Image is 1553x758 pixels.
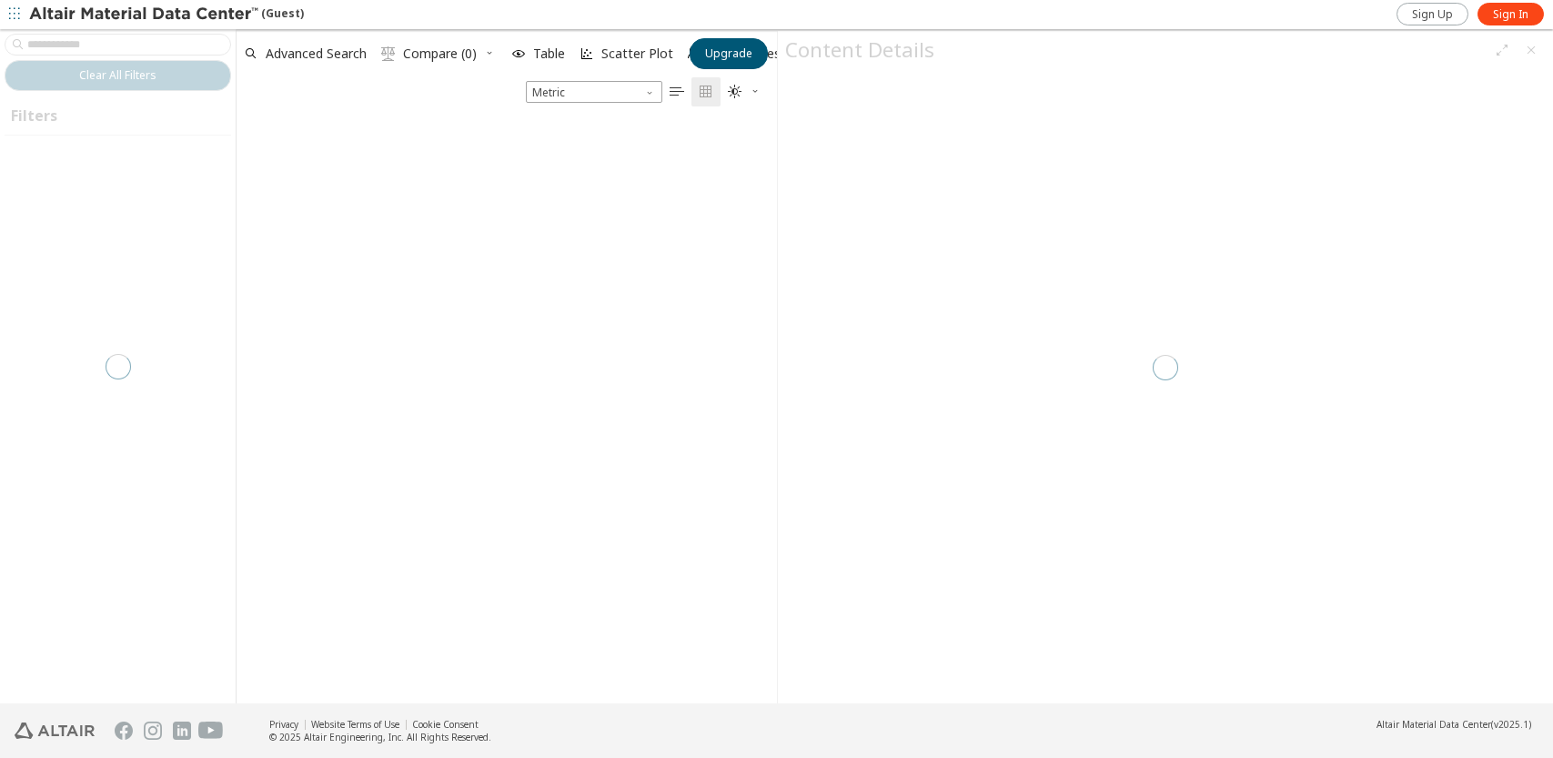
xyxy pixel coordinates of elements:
[269,731,491,743] div: © 2025 Altair Engineering, Inc. All Rights Reserved.
[381,46,396,61] i: 
[412,718,479,731] a: Cookie Consent
[29,5,261,24] img: Altair Material Data Center
[699,85,713,99] i: 
[721,77,768,106] button: Theme
[269,718,298,731] a: Privacy
[670,85,684,99] i: 
[662,77,691,106] button: Table View
[266,47,367,60] span: Advanced Search
[688,46,702,61] i: 
[1377,718,1531,731] div: (v2025.1)
[728,85,742,99] i: 
[526,81,662,103] span: Metric
[526,81,662,103] div: Unit System
[1493,7,1528,22] span: Sign In
[705,46,752,61] span: Upgrade
[1412,7,1453,22] span: Sign Up
[533,47,565,60] span: Table
[1477,3,1544,25] a: Sign In
[690,38,768,69] button: Upgrade
[601,47,673,60] span: Scatter Plot
[1377,718,1491,731] span: Altair Material Data Center
[15,723,95,739] img: Altair Engineering
[29,5,304,24] div: (Guest)
[403,47,477,60] span: Compare (0)
[311,718,399,731] a: Website Terms of Use
[1397,3,1468,25] a: Sign Up
[691,77,721,106] button: Tile View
